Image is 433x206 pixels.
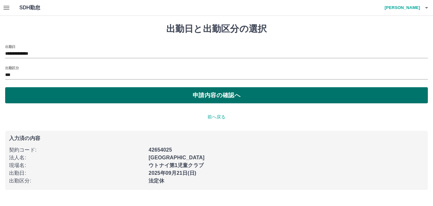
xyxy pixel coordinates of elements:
[5,23,428,34] h1: 出勤日と出勤区分の選択
[5,87,428,103] button: 申請内容の確認へ
[149,147,172,153] b: 42654025
[9,136,424,141] p: 入力済の内容
[149,163,204,168] b: ウトナイ第1児童クラブ
[5,65,19,70] label: 出勤区分
[149,170,196,176] b: 2025年09月21日(日)
[149,155,205,160] b: [GEOGRAPHIC_DATA]
[9,162,145,169] p: 現場名 :
[5,44,15,49] label: 出勤日
[149,178,164,183] b: 法定休
[5,114,428,120] p: 前へ戻る
[9,169,145,177] p: 出勤日 :
[9,146,145,154] p: 契約コード :
[9,177,145,185] p: 出勤区分 :
[9,154,145,162] p: 法人名 :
